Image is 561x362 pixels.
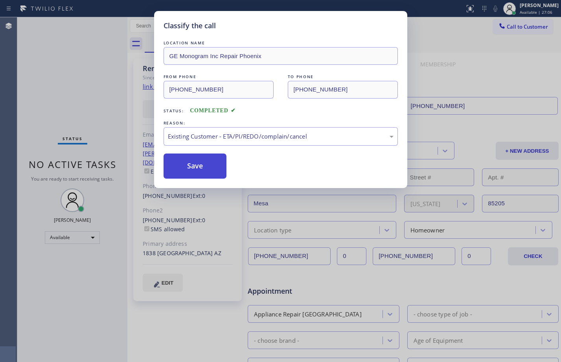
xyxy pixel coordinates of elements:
[288,73,398,81] div: TO PHONE
[164,20,216,31] h5: Classify the call
[164,39,398,47] div: LOCATION NAME
[190,108,235,113] span: COMPLETED
[164,81,274,99] input: From phone
[168,132,394,141] div: Existing Customer - ETA/PI/REDO/complain/cancel
[164,108,184,113] span: Status:
[164,154,227,179] button: Save
[164,119,398,127] div: REASON:
[164,73,274,81] div: FROM PHONE
[288,81,398,99] input: To phone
